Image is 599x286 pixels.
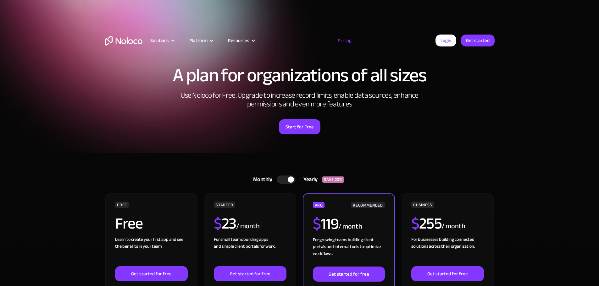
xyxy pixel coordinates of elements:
[189,36,208,45] div: Platform
[220,36,262,45] div: Resources
[313,202,324,208] div: PRO
[214,202,235,208] div: STARTER
[214,236,286,266] div: For small teams building apps and simple client portals for work. ‍
[236,221,260,231] div: / month
[245,175,277,184] div: Monthly
[313,236,385,267] div: For growing teams building client portals and internal tools to optimize workflows.
[313,267,385,282] a: Get started for free
[214,209,222,238] span: $
[214,266,286,281] a: Get started for free
[228,36,249,45] div: Resources
[174,91,425,109] h2: Use Noloco for Free. Upgrade to increase record limits, enable data sources, enhance permissions ...
[214,216,236,231] h2: 23
[105,66,495,85] h1: A plan for organizations of all sizes
[181,36,220,45] div: Platform
[105,36,142,46] a: home
[411,202,434,208] div: BUSINESS
[322,176,344,183] div: SAVE 20%
[411,266,484,281] a: Get started for free
[115,236,187,266] div: Learn to create your first app and see the benefits in your team ‍
[150,36,169,45] div: Solutions
[115,216,142,231] h2: Free
[296,175,322,184] div: Yearly
[351,202,385,208] div: RECOMMENDED
[142,36,181,45] div: Solutions
[435,35,456,46] a: Login
[411,209,419,238] span: $
[313,209,321,239] span: $
[338,222,362,232] div: / month
[115,266,187,281] a: Get started for free
[411,236,484,266] div: For businesses building connected solutions across their organization. ‍
[115,202,129,208] div: FREE
[279,119,320,134] a: Start for Free
[313,216,338,232] h2: 119
[330,36,359,45] a: Pricing
[411,216,441,231] h2: 255
[461,35,495,46] a: Get started
[441,221,465,231] div: / month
